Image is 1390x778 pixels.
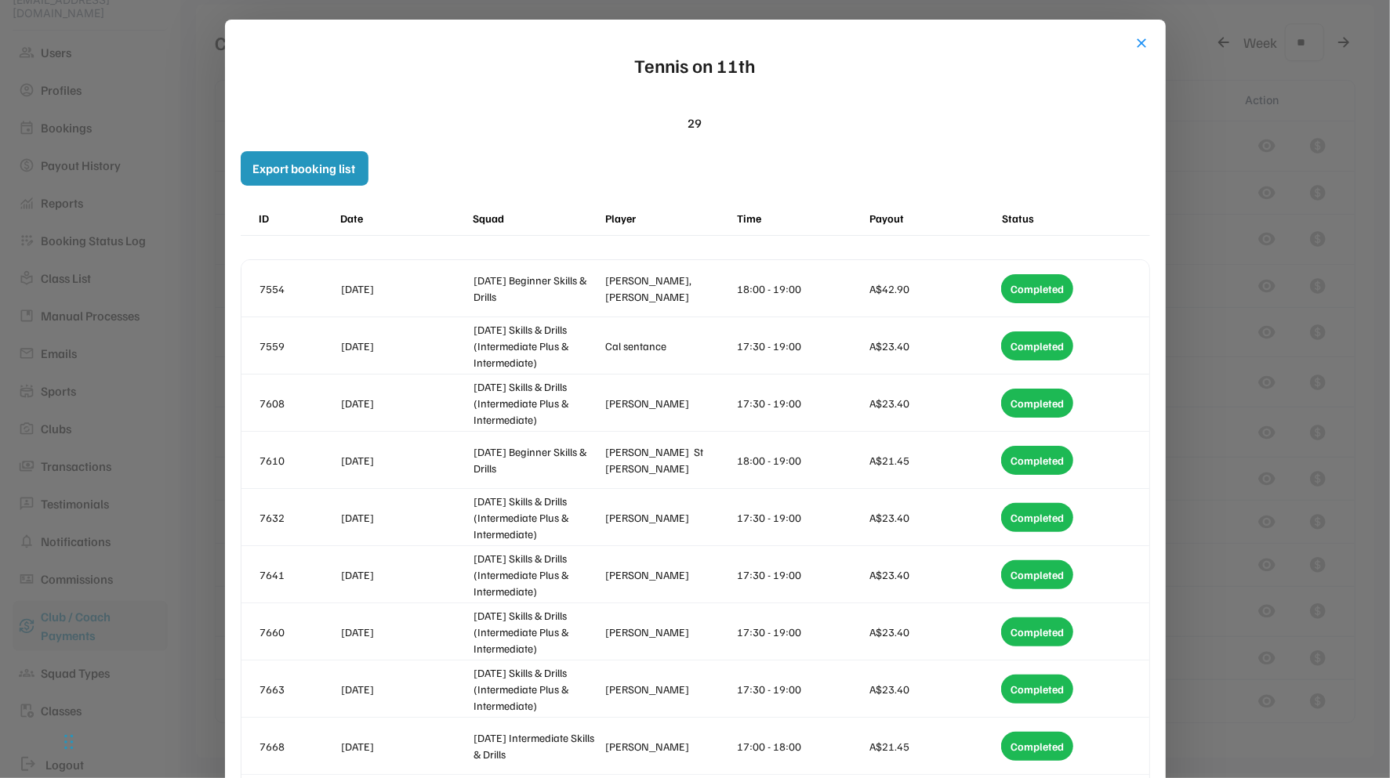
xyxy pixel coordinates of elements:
[473,210,602,226] div: Squad
[737,395,866,411] div: 17:30 - 19:00
[342,738,470,754] div: [DATE]
[605,395,734,411] div: [PERSON_NAME]
[737,624,866,640] div: 17:30 - 19:00
[342,624,470,640] div: [DATE]
[605,210,735,226] div: Player
[260,624,339,640] div: 7660
[260,280,339,297] div: 7554
[260,738,339,754] div: 7668
[635,51,756,79] div: Tennis on 11th
[869,681,998,697] div: A$23.40
[1134,35,1150,51] button: close
[474,443,602,476] div: [DATE] Beginner Skills & Drills
[605,624,734,640] div: [PERSON_NAME]
[869,395,998,411] div: A$23.40
[869,624,998,640] div: A$23.40
[342,509,470,526] div: [DATE]
[605,681,734,697] div: [PERSON_NAME]
[869,338,998,354] div: A$23.40
[737,280,866,297] div: 18:00 - 19:00
[869,280,998,297] div: A$42.90
[869,452,998,469] div: A$21.45
[259,210,338,226] div: ID
[688,114,702,132] div: 29
[474,378,602,428] div: [DATE] Skills & Drills (Intermediate Plus & Intermediate)
[869,210,999,226] div: Payout
[605,738,734,754] div: [PERSON_NAME]
[260,338,339,354] div: 7559
[1001,331,1073,360] div: Completed
[1001,732,1073,761] div: Completed
[737,338,866,354] div: 17:30 - 19:00
[1001,560,1073,589] div: Completed
[260,681,339,697] div: 7663
[474,493,602,542] div: [DATE] Skills & Drills (Intermediate Plus & Intermediate)
[474,272,602,305] div: [DATE] Beginner Skills & Drills
[605,566,734,583] div: [PERSON_NAME]
[341,210,470,226] div: Date
[474,550,602,599] div: [DATE] Skills & Drills (Intermediate Plus & Intermediate)
[260,452,339,469] div: 7610
[241,151,368,186] button: Export booking list
[474,729,602,762] div: [DATE] Intermediate Skills & Drills
[1001,389,1073,418] div: Completed
[1001,675,1073,704] div: Completed
[474,607,602,657] div: [DATE] Skills & Drills (Intermediate Plus & Intermediate)
[737,509,866,526] div: 17:30 - 19:00
[474,664,602,714] div: [DATE] Skills & Drills (Intermediate Plus & Intermediate)
[342,566,470,583] div: [DATE]
[342,338,470,354] div: [DATE]
[1001,503,1073,532] div: Completed
[1001,617,1073,646] div: Completed
[605,272,734,305] div: [PERSON_NAME], [PERSON_NAME]
[342,681,470,697] div: [DATE]
[869,566,998,583] div: A$23.40
[342,452,470,469] div: [DATE]
[260,566,339,583] div: 7641
[737,452,866,469] div: 18:00 - 19:00
[737,681,866,697] div: 17:30 - 19:00
[737,738,866,754] div: 17:00 - 18:00
[869,738,998,754] div: A$21.45
[260,509,339,526] div: 7632
[1002,210,1131,226] div: Status
[342,395,470,411] div: [DATE]
[1001,274,1073,303] div: Completed
[738,210,867,226] div: Time
[474,321,602,371] div: [DATE] Skills & Drills (Intermediate Plus & Intermediate)
[1001,446,1073,475] div: Completed
[260,395,339,411] div: 7608
[605,338,734,354] div: Cal sentance
[737,566,866,583] div: 17:30 - 19:00
[605,509,734,526] div: [PERSON_NAME]
[605,443,734,476] div: [PERSON_NAME] St [PERSON_NAME]
[342,280,470,297] div: [DATE]
[869,509,998,526] div: A$23.40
